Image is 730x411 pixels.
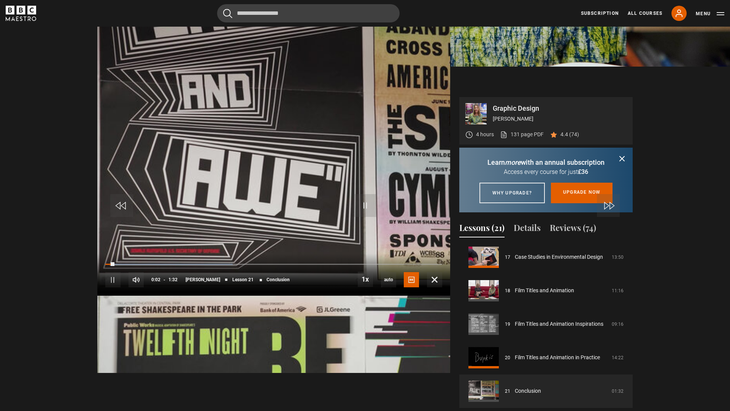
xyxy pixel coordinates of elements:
[515,253,603,261] a: Case Studies in Environmental Design
[381,272,396,287] div: Current quality: 1080p
[560,131,579,139] p: 4.4 (74)
[550,221,596,237] button: Reviews (74)
[493,105,627,112] p: Graphic Design
[515,320,603,328] a: Film Titles and Animation Inspirations
[515,287,574,295] a: Film Titles and Animation
[581,10,619,17] a: Subscription
[696,10,724,18] button: Toggle navigation
[578,168,588,175] span: £36
[551,183,613,203] a: Upgrade now
[515,387,541,395] a: Conclusion
[267,277,290,282] span: Conclusion
[232,277,254,282] span: Lesson 21
[381,272,396,287] span: auto
[163,277,165,282] span: -
[151,273,160,287] span: 0:02
[468,167,624,177] p: Access every course for just
[97,97,450,296] video-js: Video Player
[479,183,545,203] a: Why upgrade?
[500,131,544,139] a: 131 page PDF
[493,115,627,123] p: [PERSON_NAME]
[476,131,494,139] p: 4 hours
[217,4,400,22] input: Search
[628,10,662,17] a: All Courses
[6,6,36,21] svg: BBC Maestro
[515,354,600,362] a: Film Titles and Animation in Practice
[129,272,144,287] button: Mute
[505,158,521,166] i: more
[468,157,624,167] p: Learn with an annual subscription
[105,272,121,287] button: Pause
[223,9,232,18] button: Submit the search query
[427,272,442,287] button: Fullscreen
[168,273,178,287] span: 1:32
[105,264,442,265] div: Progress Bar
[358,272,373,287] button: Playback Rate
[186,277,220,282] span: [PERSON_NAME]
[404,272,419,287] button: Captions
[459,221,505,237] button: Lessons (21)
[514,221,541,237] button: Details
